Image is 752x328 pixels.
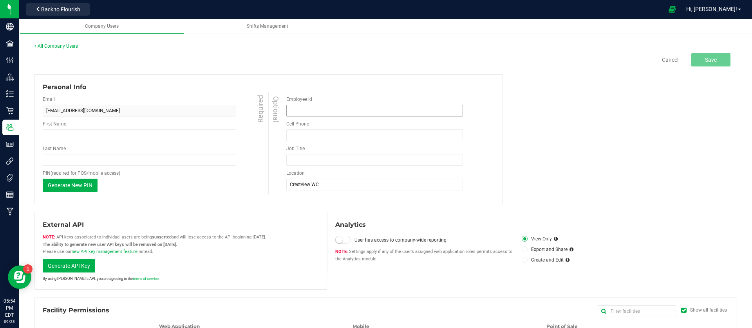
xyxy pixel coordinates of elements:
[26,3,90,16] button: Back to Flourish
[43,306,728,315] div: Facility Permissions
[43,276,160,281] small: By using [PERSON_NAME]'s API, you are agreeing to the
[43,82,494,92] div: Personal Info
[6,23,14,30] inline-svg: Company
[690,306,727,314] div: Show all facilities
[43,170,120,177] label: PIN
[133,276,160,281] a: terms of service.
[6,90,14,98] inline-svg: Inventory
[51,170,120,176] span: (required for POS/mobile access)
[286,145,305,152] label: Job Title
[72,249,137,254] a: new API key management feature
[247,23,288,29] span: Shifts Management
[43,179,98,192] button: Generate New PIN
[286,96,312,103] label: Employee Id
[6,140,14,148] inline-svg: User Roles
[286,120,309,127] label: Cell Phone
[663,2,681,17] span: Open Ecommerce Menu
[522,256,564,263] label: Create and Edit
[23,264,33,274] iframe: Resource center unread badge
[43,120,66,127] label: First Name
[8,265,31,289] iframe: Resource center
[48,263,90,269] span: Generate API Key
[6,73,14,81] inline-svg: Distribution
[598,305,676,317] input: Filter facilities
[354,237,514,244] label: User has access to company-wide reporting
[6,56,14,64] inline-svg: Configuration
[4,298,15,319] p: 05:54 PM EDT
[662,56,678,64] a: Cancel
[34,43,78,49] a: All Company Users
[41,6,80,13] span: Back to Flourish
[6,39,14,47] inline-svg: Facilities
[43,220,319,229] div: External API
[152,235,172,240] strong: sunsetted
[522,246,568,253] label: Export and Share
[335,249,512,262] span: Settings apply if any of the user's assigned web application roles permits access to the Analytic...
[686,6,737,12] span: Hi, [PERSON_NAME]!
[705,57,717,63] span: Save
[85,23,119,29] span: Company Users
[286,129,463,141] input: Format: (999) 999-9999
[43,242,177,247] strong: The ability to generate new user API keys will be removed on [DATE].
[335,220,611,229] div: Analytics
[43,235,266,254] span: API keys associated to individual users are being and will lose access to the API beginning [DATE...
[4,319,15,324] p: 09/23
[43,259,95,272] button: Generate API Key
[43,96,55,103] label: Email
[255,95,266,123] span: Required
[48,182,92,188] span: Generate New PIN
[286,170,305,177] label: Location
[6,174,14,182] inline-svg: Tags
[522,235,552,242] label: View Only
[6,107,14,115] inline-svg: Retail
[6,157,14,165] inline-svg: Integrations
[691,53,730,66] button: Save
[43,145,66,152] label: Last Name
[6,208,14,215] inline-svg: Manufacturing
[6,124,14,131] inline-svg: Users
[271,96,281,122] span: Optional
[6,191,14,199] inline-svg: Reports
